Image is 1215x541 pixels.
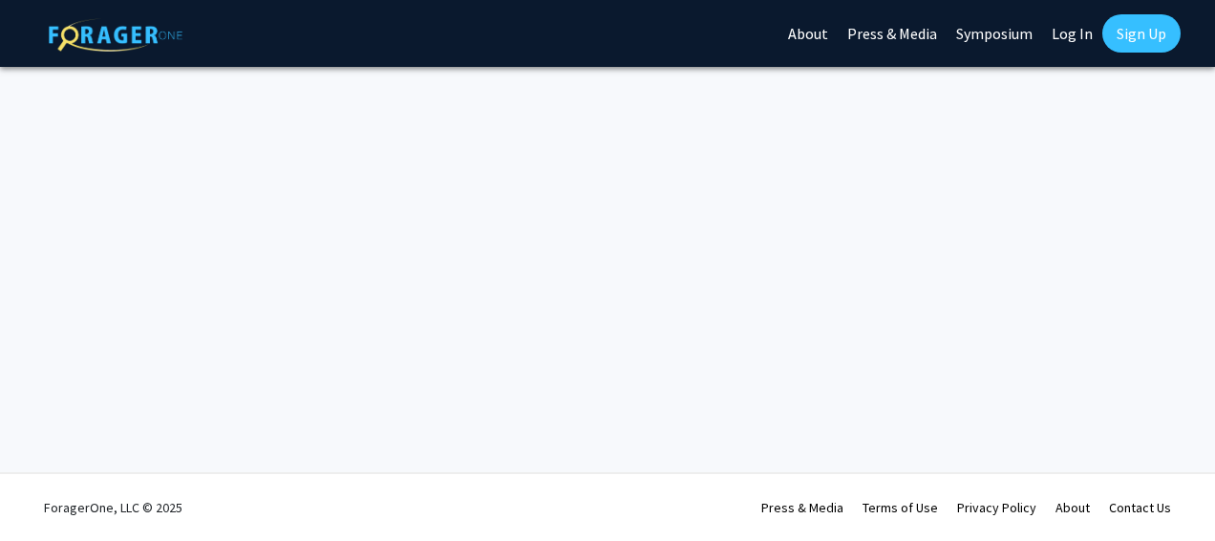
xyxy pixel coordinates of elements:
a: Privacy Policy [957,499,1036,516]
img: ForagerOne Logo [49,18,182,52]
a: Sign Up [1102,14,1181,53]
a: About [1055,499,1090,516]
a: Contact Us [1109,499,1171,516]
div: ForagerOne, LLC © 2025 [44,474,182,541]
a: Press & Media [761,499,843,516]
a: Terms of Use [863,499,938,516]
